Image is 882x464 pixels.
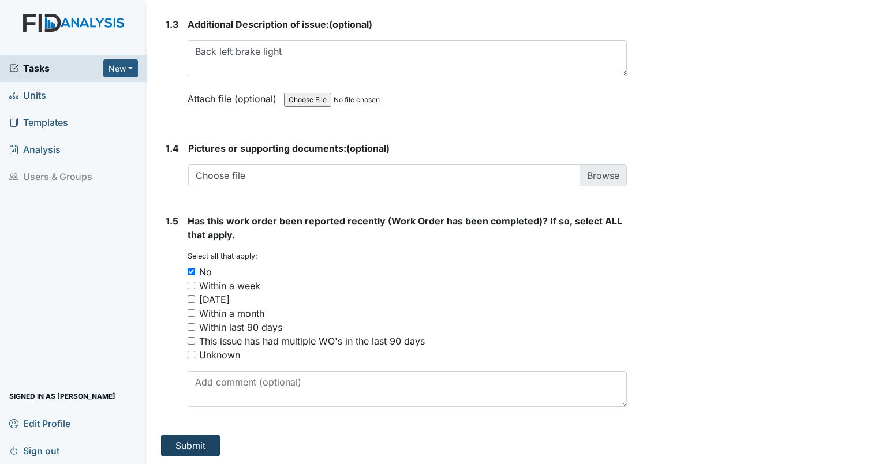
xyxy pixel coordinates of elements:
[166,214,178,228] label: 1.5
[188,215,622,241] span: Has this work order been reported recently (Work Order has been completed)? If so, select ALL tha...
[188,141,627,155] strong: (optional)
[161,435,220,456] button: Submit
[199,334,425,348] div: This issue has had multiple WO's in the last 90 days
[103,59,138,77] button: New
[188,323,195,331] input: Within last 90 days
[188,282,195,289] input: Within a week
[188,268,195,275] input: No
[188,143,346,154] span: Pictures or supporting documents:
[188,252,257,260] small: Select all that apply:
[188,85,281,106] label: Attach file (optional)
[199,348,240,362] div: Unknown
[166,141,179,155] label: 1.4
[188,337,195,345] input: This issue has had multiple WO's in the last 90 days
[199,320,282,334] div: Within last 90 days
[188,309,195,317] input: Within a month
[199,265,212,279] div: No
[199,306,264,320] div: Within a month
[9,441,59,459] span: Sign out
[9,387,115,405] span: Signed in as [PERSON_NAME]
[199,279,260,293] div: Within a week
[166,17,178,31] label: 1.3
[9,141,61,159] span: Analysis
[9,114,68,132] span: Templates
[9,87,46,104] span: Units
[188,18,329,30] span: Additional Description of issue:
[9,414,70,432] span: Edit Profile
[188,295,195,303] input: [DATE]
[188,17,627,31] strong: (optional)
[9,61,103,75] a: Tasks
[199,293,230,306] div: [DATE]
[188,351,195,358] input: Unknown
